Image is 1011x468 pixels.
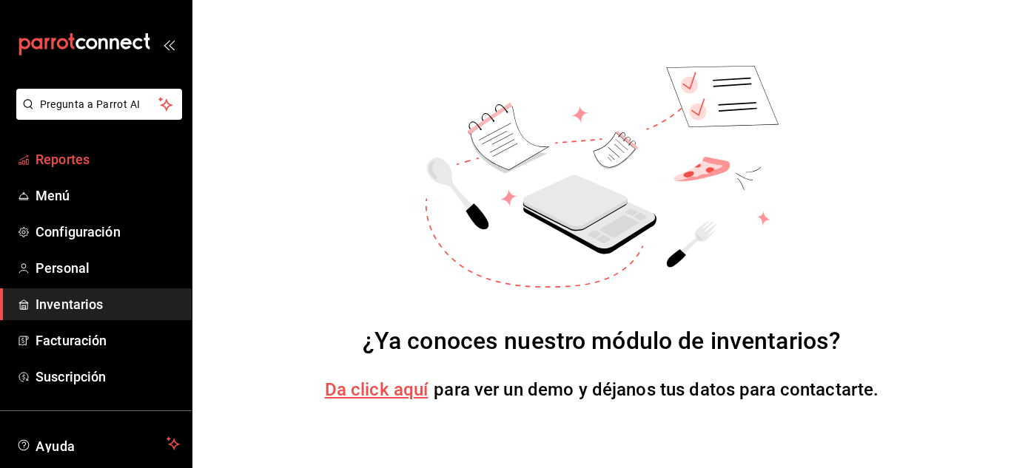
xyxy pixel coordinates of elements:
span: Configuración [36,222,180,242]
span: Suscripción [36,367,180,387]
span: Inventarios [36,294,180,314]
div: ¿Ya conoces nuestro módulo de inventarios? [363,323,842,359]
a: Pregunta a Parrot AI [10,107,182,123]
button: Pregunta a Parrot AI [16,89,182,120]
span: Pregunta a Parrot AI [40,97,159,112]
span: Ayuda [36,435,161,452]
span: Menú [36,186,180,206]
span: para ver un demo y déjanos tus datos para contactarte. [434,379,879,400]
span: Reportes [36,149,180,169]
a: Da click aquí [325,379,429,400]
button: open_drawer_menu [163,38,175,50]
span: Personal [36,258,180,278]
span: Facturación [36,330,180,350]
